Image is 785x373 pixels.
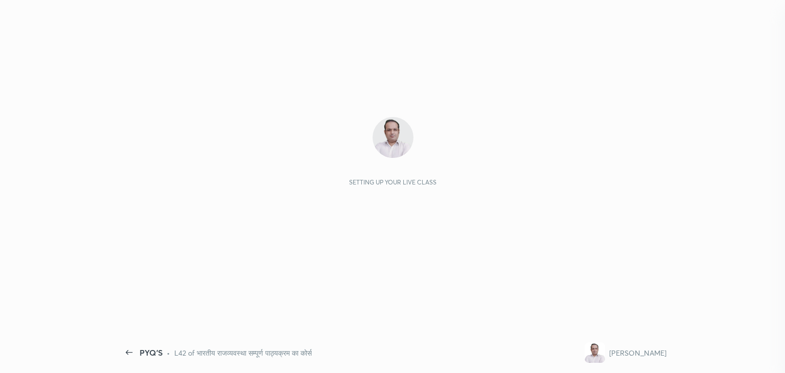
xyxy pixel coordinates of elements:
div: PYQ'S [140,346,163,359]
img: 10454e960db341398da5bb4c79ecce7c.png [585,342,605,363]
img: 10454e960db341398da5bb4c79ecce7c.png [373,117,413,158]
div: [PERSON_NAME] [609,347,666,358]
div: L42 of भारतीय राजव्यवस्था सम्पूर्ण पाठ्यक्रम का कोर्स [174,347,312,358]
div: Setting up your live class [349,178,436,186]
div: • [167,347,170,358]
